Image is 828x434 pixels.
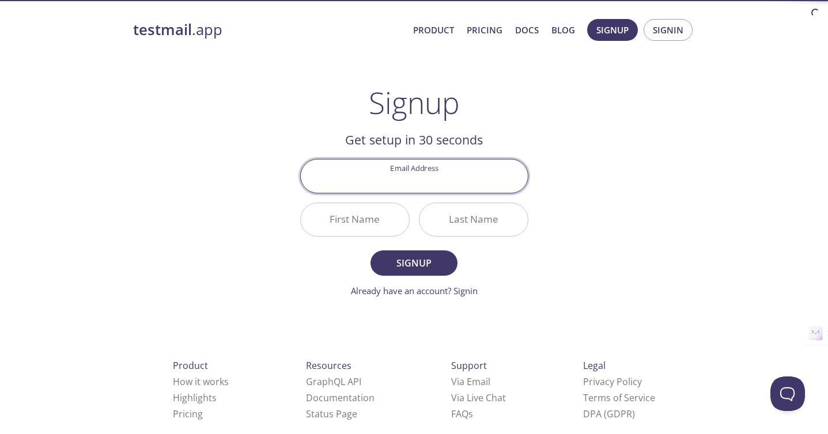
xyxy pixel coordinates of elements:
[383,255,444,271] span: Signup
[770,376,805,411] iframe: Help Scout Beacon - Open
[596,22,629,37] span: Signup
[583,375,642,388] a: Privacy Policy
[583,359,606,372] span: Legal
[413,22,454,37] a: Product
[467,22,502,37] a: Pricing
[644,19,693,41] button: Signin
[173,408,203,420] a: Pricing
[306,375,361,388] a: GraphQL API
[133,20,192,40] strong: testmail
[300,130,528,150] h2: Get setup in 30 seconds
[306,391,375,404] a: Documentation
[551,22,575,37] a: Blog
[173,359,208,372] span: Product
[583,391,655,404] a: Terms of Service
[451,391,506,404] a: Via Live Chat
[451,359,487,372] span: Support
[370,250,457,276] button: Signup
[351,285,478,296] a: Already have an account? Signin
[306,359,351,372] span: Resources
[133,20,404,40] a: testmail.app
[451,375,490,388] a: Via Email
[468,408,473,420] span: s
[369,85,460,120] h1: Signup
[583,408,635,420] a: DPA (GDPR)
[653,22,683,37] span: Signin
[173,391,217,404] a: Highlights
[587,19,638,41] button: Signup
[515,22,539,37] a: Docs
[306,408,357,420] a: Status Page
[173,375,229,388] a: How it works
[451,408,473,420] a: FAQ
